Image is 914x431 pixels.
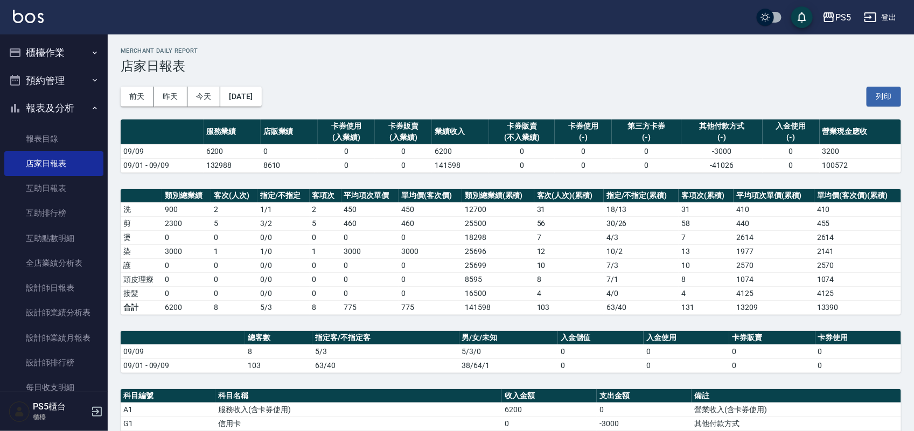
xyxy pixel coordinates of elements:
td: 0 [729,358,815,372]
td: 103 [534,300,604,314]
td: 燙 [121,230,162,244]
table: a dense table [121,189,901,315]
td: -3000 [597,416,692,430]
td: 18298 [462,230,534,244]
td: 4 / 3 [604,230,679,244]
th: 平均項次單價(累積) [734,189,814,203]
th: 指定/不指定 [257,189,309,203]
td: 0 [211,272,257,286]
td: 0 [555,158,612,172]
td: 3000 [399,244,462,258]
td: 1977 [734,244,814,258]
td: 0 [815,358,901,372]
td: 103 [245,358,312,372]
td: 2141 [814,244,901,258]
td: 0 [310,286,341,300]
td: 0 [261,144,318,158]
td: 132988 [204,158,261,172]
td: 09/09 [121,144,204,158]
td: 0 [612,144,681,158]
td: 0 [489,144,555,158]
td: 0 [375,158,432,172]
td: 63/40 [312,358,459,372]
th: 指定客/不指定客 [312,331,459,345]
td: 0 [815,344,901,358]
td: 16500 [462,286,534,300]
p: 櫃檯 [33,412,88,422]
td: 7 / 3 [604,258,679,272]
td: 1 [310,244,341,258]
td: 4 / 0 [604,286,679,300]
th: 類別總業績(累積) [462,189,534,203]
a: 全店業績分析表 [4,251,103,275]
th: 收入金額 [502,389,597,403]
td: 0 [211,286,257,300]
button: 今天 [187,87,221,107]
td: 8610 [261,158,318,172]
td: 5/3/0 [459,344,558,358]
td: 服務收入(含卡券使用) [215,402,502,416]
td: 10 [679,258,734,272]
td: 775 [341,300,399,314]
td: 410 [814,202,901,216]
td: 3000 [162,244,211,258]
td: 0 [399,272,462,286]
th: 支出金額 [597,389,692,403]
th: 業績收入 [432,119,489,145]
a: 設計師業績分析表 [4,300,103,325]
a: 互助排行榜 [4,201,103,225]
button: 報表及分析 [4,94,103,122]
td: 30 / 26 [604,216,679,230]
th: 卡券使用 [815,331,901,345]
td: 31 [679,202,734,216]
td: 56 [534,216,604,230]
td: 0 [644,344,729,358]
button: 預約管理 [4,67,103,95]
div: 卡券販賣 [378,121,429,132]
td: 0 [341,286,399,300]
td: 6200 [162,300,211,314]
td: 0 [211,230,257,244]
td: 7 / 1 [604,272,679,286]
th: 平均項次單價 [341,189,399,203]
td: 0 [729,344,815,358]
td: 18 / 13 [604,202,679,216]
th: 總客數 [245,331,312,345]
th: 備註 [692,389,901,403]
td: 8595 [462,272,534,286]
td: 131 [679,300,734,314]
td: 460 [399,216,462,230]
td: -3000 [681,144,763,158]
td: 0 [162,230,211,244]
td: 775 [399,300,462,314]
th: 入金使用 [644,331,729,345]
div: (-) [684,132,760,143]
h3: 店家日報表 [121,59,901,74]
td: 接髮 [121,286,162,300]
td: 09/09 [121,344,245,358]
td: 2300 [162,216,211,230]
td: 10 [534,258,604,272]
a: 設計師業績月報表 [4,326,103,350]
td: 6200 [432,144,489,158]
th: 指定/不指定(累積) [604,189,679,203]
td: 0 / 0 [257,286,309,300]
td: 1 / 0 [257,244,309,258]
a: 設計師排行榜 [4,350,103,375]
td: 4125 [814,286,901,300]
td: 7 [534,230,604,244]
td: 1 [211,244,257,258]
h2: Merchant Daily Report [121,47,901,54]
td: 4 [679,286,734,300]
td: 5 [211,216,257,230]
td: 0 [399,286,462,300]
td: 4125 [734,286,814,300]
td: 1074 [734,272,814,286]
td: 5/3 [257,300,309,314]
th: 營業現金應收 [820,119,901,145]
td: 0 [162,286,211,300]
td: 0 [341,258,399,272]
a: 互助點數明細 [4,226,103,251]
td: 其他付款方式 [692,416,901,430]
td: 0 / 0 [257,272,309,286]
